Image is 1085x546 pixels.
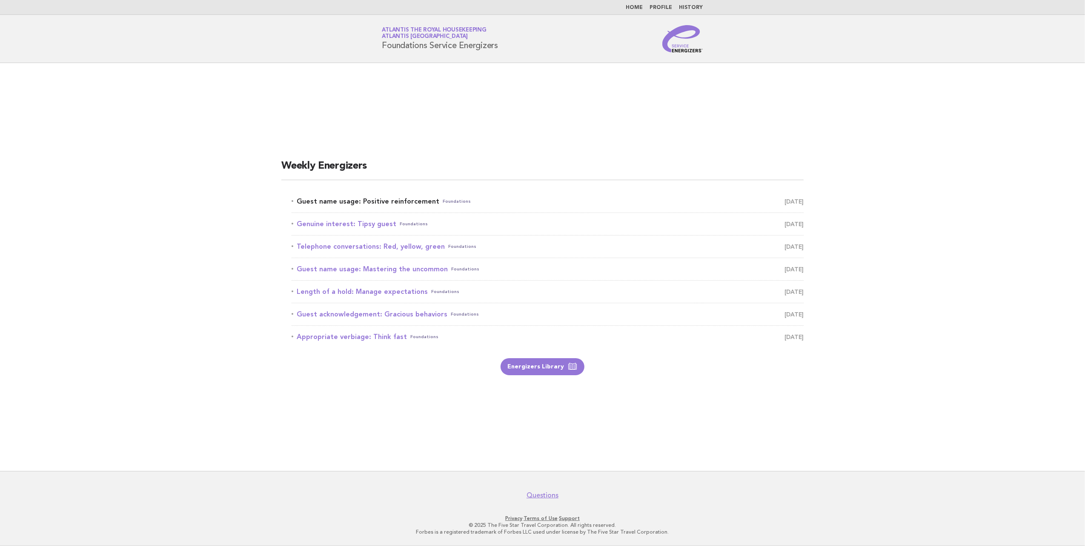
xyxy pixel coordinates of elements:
[443,195,471,207] span: Foundations
[282,515,803,522] p: · ·
[292,331,804,343] a: Appropriate verbiage: Think fastFoundations [DATE]
[505,515,522,521] a: Privacy
[410,331,438,343] span: Foundations
[784,331,804,343] span: [DATE]
[451,308,479,320] span: Foundations
[527,491,558,500] a: Questions
[784,263,804,275] span: [DATE]
[784,308,804,320] span: [DATE]
[679,5,703,10] a: History
[282,522,803,529] p: © 2025 The Five Star Travel Corporation. All rights reserved.
[292,308,804,320] a: Guest acknowledgement: Gracious behaviorsFoundations [DATE]
[281,159,804,180] h2: Weekly Energizers
[382,28,498,50] h1: Foundations Service Energizers
[282,529,803,535] p: Forbes is a registered trademark of Forbes LLC used under license by The Five Star Travel Corpora...
[524,515,558,521] a: Terms of Use
[292,195,804,207] a: Guest name usage: Positive reinforcementFoundations [DATE]
[292,286,804,298] a: Length of a hold: Manage expectationsFoundations [DATE]
[292,218,804,230] a: Genuine interest: Tipsy guestFoundations [DATE]
[431,286,459,298] span: Foundations
[448,241,476,253] span: Foundations
[662,25,703,52] img: Service Energizers
[626,5,643,10] a: Home
[784,195,804,207] span: [DATE]
[784,241,804,253] span: [DATE]
[382,27,487,39] a: Atlantis the Royal HousekeepingAtlantis [GEOGRAPHIC_DATA]
[400,218,428,230] span: Foundations
[784,218,804,230] span: [DATE]
[501,358,584,375] a: Energizers Library
[784,286,804,298] span: [DATE]
[292,241,804,253] a: Telephone conversations: Red, yellow, greenFoundations [DATE]
[451,263,479,275] span: Foundations
[382,34,468,40] span: Atlantis [GEOGRAPHIC_DATA]
[559,515,580,521] a: Support
[292,263,804,275] a: Guest name usage: Mastering the uncommonFoundations [DATE]
[650,5,673,10] a: Profile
